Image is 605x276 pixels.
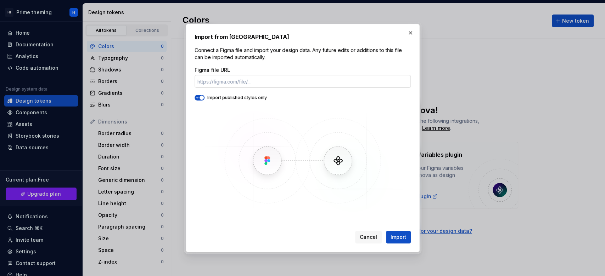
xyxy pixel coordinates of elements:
label: Figma file URL [195,67,230,74]
button: Cancel [355,231,382,243]
p: Connect a Figma file and import your design data. Any future edits or additions to this file can ... [195,47,411,61]
h2: Import from [GEOGRAPHIC_DATA] [195,33,411,41]
button: Import [386,231,411,243]
input: https://figma.com/file/... [195,75,411,88]
div: Import published styles only [195,95,411,100]
span: Import [391,234,406,241]
span: Cancel [360,234,377,241]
